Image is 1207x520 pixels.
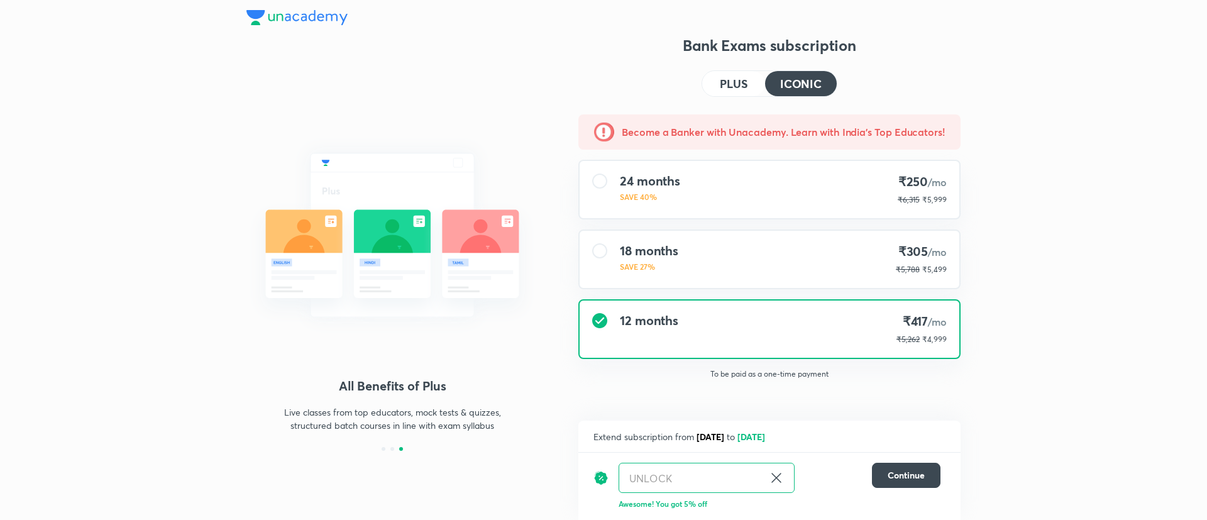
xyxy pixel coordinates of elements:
[898,174,947,191] h4: ₹250
[620,243,678,258] h4: 18 months
[568,369,971,379] p: To be paid as a one-time payment
[737,431,765,443] span: [DATE]
[928,315,947,328] span: /mo
[780,78,822,89] h4: ICONIC
[593,463,609,493] img: discount
[620,174,680,189] h4: 24 months
[928,175,947,189] span: /mo
[283,406,502,432] p: Live classes from top educators, mock tests & quizzes, structured batch courses in line with exam...
[922,195,947,204] span: ₹5,999
[594,122,614,142] img: -
[720,78,747,89] h4: PLUS
[593,431,768,443] span: Extend subscription from to
[620,313,678,328] h4: 12 months
[246,10,348,25] img: Company Logo
[922,265,947,274] span: ₹5,499
[620,261,678,272] p: SAVE 27%
[578,35,961,55] h3: Bank Exams subscription
[896,243,947,260] h4: ₹305
[622,124,945,140] h5: Become a Banker with Unacademy. Learn with India's Top Educators!
[928,245,947,258] span: /mo
[702,71,765,96] button: PLUS
[898,194,920,206] p: ₹6,315
[896,313,947,330] h4: ₹417
[620,191,680,202] p: SAVE 40%
[619,463,764,493] input: Have a referral code?
[888,469,925,482] span: Continue
[246,126,538,345] img: daily_live_classes_be8fa5af21.svg
[246,377,538,396] h4: All Benefits of Plus
[619,498,940,509] p: Awesome! You got 5% off
[765,71,837,96] button: ICONIC
[697,431,724,443] span: [DATE]
[896,264,920,275] p: ₹5,788
[872,463,940,488] button: Continue
[922,335,947,344] span: ₹4,999
[896,334,920,345] p: ₹5,262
